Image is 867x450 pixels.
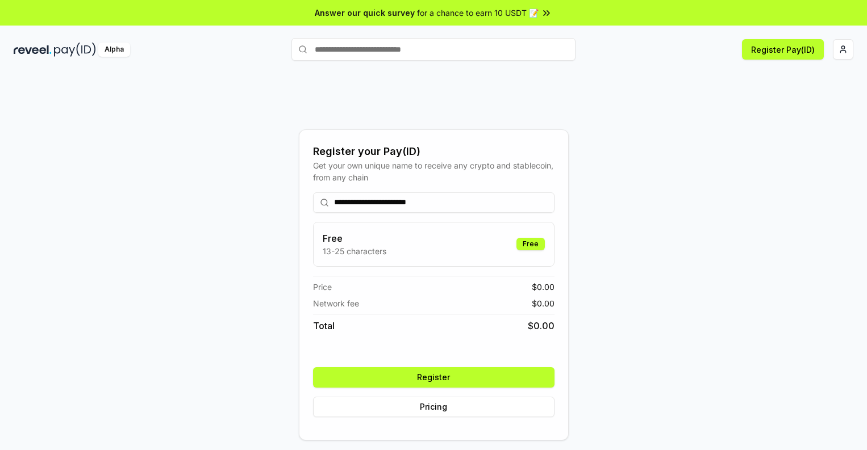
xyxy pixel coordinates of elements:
[313,297,359,309] span: Network fee
[313,159,555,183] div: Get your own unique name to receive any crypto and stablecoin, from any chain
[417,7,539,19] span: for a chance to earn 10 USDT 📝
[14,43,52,57] img: reveel_dark
[313,319,335,333] span: Total
[313,144,555,159] div: Register your Pay(ID)
[98,43,130,57] div: Alpha
[742,39,824,60] button: Register Pay(ID)
[532,281,555,293] span: $ 0.00
[313,281,332,293] span: Price
[323,245,386,257] p: 13-25 characters
[315,7,415,19] span: Answer our quick survey
[532,297,555,309] span: $ 0.00
[313,397,555,417] button: Pricing
[313,367,555,388] button: Register
[516,238,545,250] div: Free
[528,319,555,333] span: $ 0.00
[54,43,96,57] img: pay_id
[323,232,386,245] h3: Free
